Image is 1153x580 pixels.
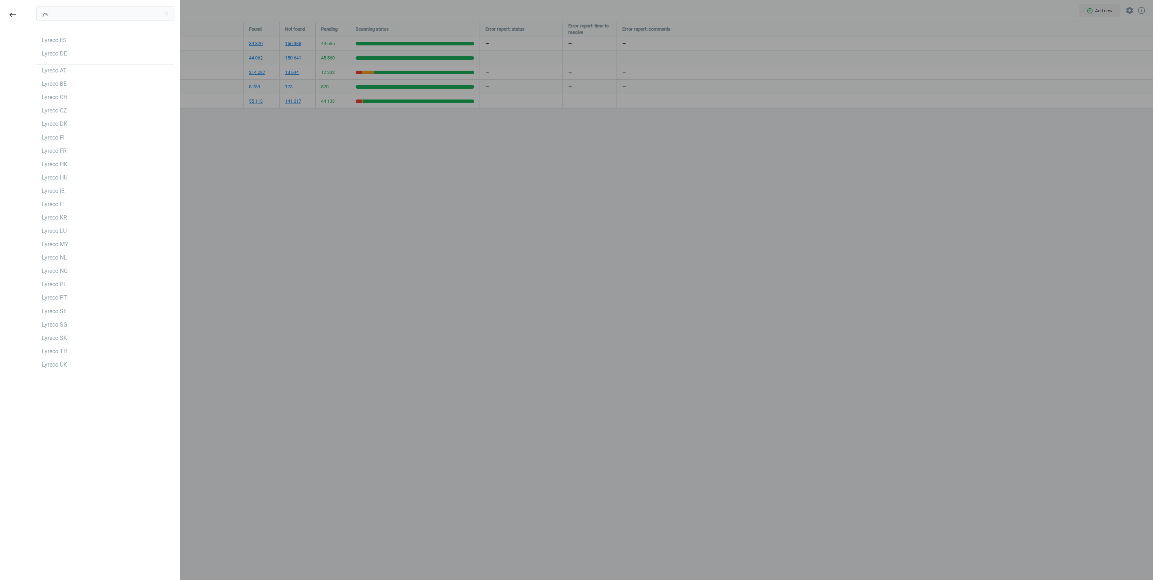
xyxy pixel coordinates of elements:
div: Lyreco KR [42,214,67,222]
div: Lyreco PL [42,280,67,288]
div: Lyreco UK [42,361,67,369]
div: Lyreco HU [42,174,67,182]
div: Lyreco IT [42,200,65,208]
i: keyboard_backspace [8,10,17,19]
div: Lyreco CH [42,93,67,101]
div: Lyreco DE [42,50,67,58]
div: Lyreco DK [42,120,67,128]
div: Lyreco LU [42,227,67,235]
input: Search campaign [36,6,174,21]
div: Lyreco MY [42,240,68,248]
button: Close [161,10,172,17]
div: Lyreco SG [42,321,67,329]
div: Lyreco SE [42,307,67,315]
div: Lyreco FI [42,134,64,142]
div: Lyreco CZ [42,107,67,115]
div: Lyreco FR [42,147,67,155]
div: Lyreco IE [42,187,64,195]
div: Lyreco AT [42,67,67,75]
div: Lyreco BE [42,80,67,88]
div: Lyreco HK [42,160,67,168]
div: Lyreco NO [42,267,68,275]
div: Lyreco SK [42,334,67,342]
div: Lyreco ES [42,36,67,44]
button: keyboard_backspace [4,6,21,23]
div: Lyreco NL [42,254,67,262]
div: Lyreco PT [42,294,67,302]
div: Lyreco TH [42,347,67,355]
